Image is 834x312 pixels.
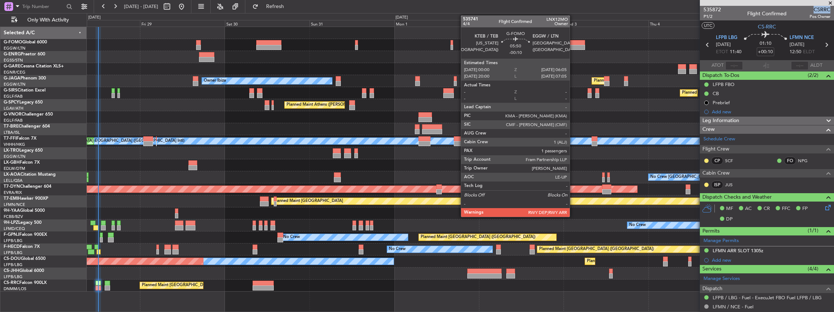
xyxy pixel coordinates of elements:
[782,205,790,212] span: FFC
[704,275,740,282] a: Manage Services
[4,136,16,141] span: T7-FFI
[713,304,753,310] a: LFMN / NCE - Fuel
[4,269,19,273] span: CS-JHH
[711,157,723,165] div: CP
[810,13,830,20] span: Pos Owner
[4,64,20,69] span: G-GARE
[479,20,564,27] div: Tue 2
[249,1,293,12] button: Refresh
[225,20,309,27] div: Sat 30
[702,145,729,153] span: Flight Crew
[704,13,721,20] span: P1/2
[4,124,19,129] span: T7-BRE
[4,221,18,225] span: 9H-LPZ
[4,172,56,177] a: LX-AOACitation Mustang
[4,172,20,177] span: LX-AOA
[711,181,723,189] div: ISP
[389,244,406,255] div: No Crew
[716,48,728,56] span: ETOT
[808,71,818,79] span: (2/2)
[4,154,26,159] a: EGGW/LTN
[702,71,739,80] span: Dispatch To-Dos
[790,41,804,48] span: [DATE]
[702,22,714,29] button: UTC
[760,40,771,47] span: 01:10
[4,112,53,117] a: G-VNORChallenger 650
[747,10,787,17] div: Flight Confirmed
[283,232,300,243] div: No Crew
[4,46,26,51] a: EGGW/LTN
[704,237,739,245] a: Manage Permits
[4,196,18,201] span: T7-EMI
[4,148,43,153] a: LX-TROLegacy 650
[4,118,23,123] a: EGLF/FAB
[4,238,23,243] a: LFPB/LBG
[4,166,25,171] a: EDLW/DTM
[725,182,741,188] a: JUS
[8,14,79,26] button: Only With Activity
[4,58,23,63] a: EGSS/STN
[4,76,46,81] a: G-JAGAPhenom 300
[650,172,732,183] div: No Crew [GEOGRAPHIC_DATA] (Dublin Intl)
[260,4,291,9] span: Refresh
[4,142,25,147] a: VHHH/HKG
[4,52,45,56] a: G-ENRGPraetor 600
[4,52,21,56] span: G-ENRG
[704,136,735,143] a: Schedule Crew
[4,269,44,273] a: CS-JHHGlobal 6000
[702,285,722,293] span: Dispatch
[725,61,743,70] input: --:--
[204,75,226,86] div: Owner Ibiza
[4,136,36,141] a: T7-FFIFalcon 7X
[758,23,776,31] span: CS-RRC
[702,265,721,273] span: Services
[4,88,46,93] a: G-SIRSCitation Excel
[4,286,26,292] a: DNMM/LOS
[88,15,101,21] div: [DATE]
[790,48,801,56] span: 12:50
[142,280,257,291] div: Planned Maint [GEOGRAPHIC_DATA] ([GEOGRAPHIC_DATA])
[704,6,721,13] span: 535872
[395,15,408,21] div: [DATE]
[4,202,25,207] a: LFMN/NCE
[4,245,40,249] a: F-HECDFalcon 7X
[4,70,26,75] a: EGNR/CEG
[802,205,808,212] span: FP
[4,124,50,129] a: T7-BREChallenger 604
[810,6,830,13] span: CSRRC
[22,1,64,12] input: Trip Number
[745,205,752,212] span: AC
[4,94,23,99] a: EGLF/FAB
[702,227,720,235] span: Permits
[648,20,733,27] div: Thu 4
[539,244,654,255] div: Planned Maint [GEOGRAPHIC_DATA] ([GEOGRAPHIC_DATA])
[4,208,20,213] span: 9H-YAA
[4,64,64,69] a: G-GARECessna Citation XLS+
[4,257,21,261] span: CS-DOU
[421,232,535,243] div: Planned Maint [GEOGRAPHIC_DATA] ([GEOGRAPHIC_DATA])
[808,227,818,234] span: (1/1)
[4,184,51,189] a: T7-DYNChallenger 604
[784,157,796,165] div: FO
[702,169,730,178] span: Cabin Crew
[57,136,184,147] div: [PERSON_NAME][GEOGRAPHIC_DATA] ([GEOGRAPHIC_DATA] Intl)
[124,3,158,10] span: [DATE] - [DATE]
[790,34,814,42] span: LFMN NCE
[713,81,734,87] div: LFPB FBO
[702,125,715,134] span: Crew
[798,157,814,164] a: NPG
[713,295,822,301] a: LFPB / LBG - Fuel - ExecuJet FBO Fuel LFPB / LBG
[803,48,815,56] span: ELDT
[808,265,818,273] span: (4/4)
[4,112,22,117] span: G-VNOR
[594,75,709,86] div: Planned Maint [GEOGRAPHIC_DATA] ([GEOGRAPHIC_DATA])
[4,190,22,195] a: EVRA/RIX
[4,221,42,225] a: 9H-LPZLegacy 500
[4,100,19,105] span: G-SPCY
[587,256,702,267] div: Planned Maint [GEOGRAPHIC_DATA] ([GEOGRAPHIC_DATA])
[4,233,19,237] span: F-GPNJ
[4,250,23,256] a: LFPB/LBG
[4,281,19,285] span: CS-RRC
[564,20,648,27] div: Wed 3
[4,226,25,231] a: LFMD/CEQ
